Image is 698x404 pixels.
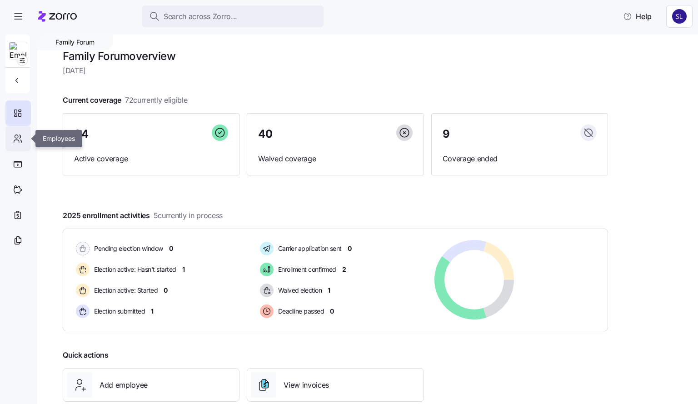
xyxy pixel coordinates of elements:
[164,11,237,22] span: Search across Zorro...
[10,42,27,60] img: Employer logo
[63,210,223,221] span: 2025 enrollment activities
[63,95,188,106] span: Current coverage
[63,49,608,63] h1: Family Forum overview
[169,244,173,253] span: 0
[37,35,113,50] div: Family Forum
[63,65,608,76] span: [DATE]
[125,95,188,106] span: 72 currently eligible
[443,153,597,165] span: Coverage ended
[275,244,342,253] span: Carrier application sent
[275,265,336,274] span: Enrollment confirmed
[623,11,652,22] span: Help
[284,379,329,391] span: View invoices
[258,129,272,140] span: 40
[164,286,168,295] span: 0
[443,129,450,140] span: 9
[91,265,176,274] span: Election active: Hasn't started
[328,286,330,295] span: 1
[100,379,148,391] span: Add employee
[672,9,687,24] img: 9541d6806b9e2684641ca7bfe3afc45a
[275,286,322,295] span: Waived election
[342,265,346,274] span: 2
[330,307,334,316] span: 0
[182,265,185,274] span: 1
[91,307,145,316] span: Election submitted
[616,7,659,25] button: Help
[74,153,228,165] span: Active coverage
[63,349,109,361] span: Quick actions
[348,244,352,253] span: 0
[74,129,88,140] span: 34
[91,244,163,253] span: Pending election window
[258,153,412,165] span: Waived coverage
[91,286,158,295] span: Election active: Started
[154,210,223,221] span: 5 currently in process
[151,307,154,316] span: 1
[142,5,324,27] button: Search across Zorro...
[275,307,324,316] span: Deadline passed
